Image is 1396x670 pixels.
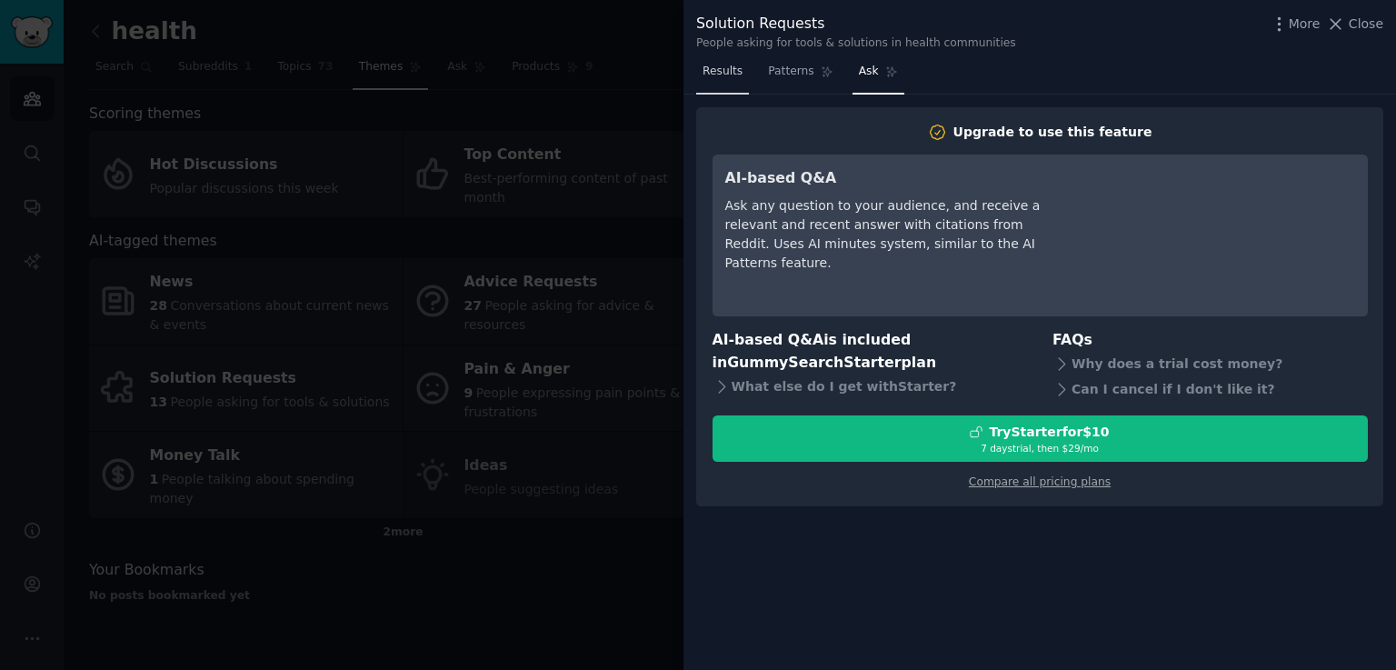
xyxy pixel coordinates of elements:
h3: AI-based Q&A [725,167,1057,190]
h3: FAQs [1052,329,1368,352]
div: Upgrade to use this feature [953,123,1152,142]
span: Results [703,64,743,80]
span: Close [1349,15,1383,34]
div: What else do I get with Starter ? [713,374,1028,399]
span: Patterns [768,64,813,80]
div: Try Starter for $10 [989,423,1109,442]
a: Patterns [762,57,839,95]
span: Ask [859,64,879,80]
div: Why does a trial cost money? [1052,352,1368,377]
button: More [1270,15,1321,34]
button: TryStarterfor$107 daystrial, then $29/mo [713,415,1368,462]
span: More [1289,15,1321,34]
div: Ask any question to your audience, and receive a relevant and recent answer with citations from R... [725,196,1057,273]
a: Results [696,57,749,95]
button: Close [1326,15,1383,34]
div: Can I cancel if I don't like it? [1052,377,1368,403]
a: Ask [853,57,904,95]
div: Solution Requests [696,13,1016,35]
div: People asking for tools & solutions in health communities [696,35,1016,52]
div: 7 days trial, then $ 29 /mo [713,442,1367,455]
a: Compare all pricing plans [969,475,1111,488]
h3: AI-based Q&A is included in plan [713,329,1028,374]
span: GummySearch Starter [727,354,901,371]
